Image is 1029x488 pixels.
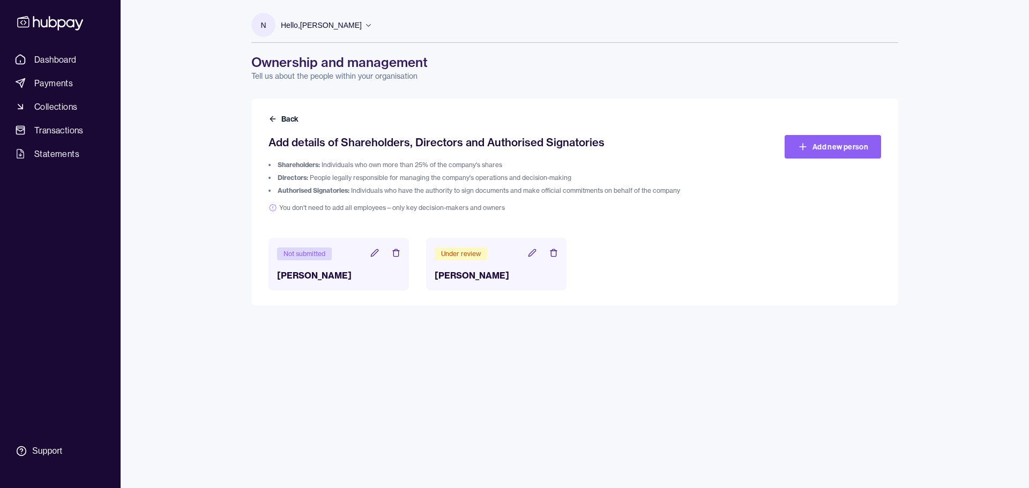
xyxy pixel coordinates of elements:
[785,135,881,159] a: Add new person
[34,77,73,89] span: Payments
[435,247,487,260] div: Under review
[11,50,110,69] a: Dashboard
[277,247,332,260] div: Not submitted
[269,204,728,212] span: You don't need to add all employees—only key decision-makers and owners
[34,124,84,137] span: Transactions
[251,54,898,71] h1: Ownership and management
[278,186,349,194] span: Authorised Signatories:
[277,269,400,282] h3: [PERSON_NAME]
[32,445,62,457] div: Support
[260,19,266,31] p: N
[11,144,110,163] a: Statements
[278,161,320,169] span: Shareholders:
[269,114,301,124] button: Back
[269,186,728,195] li: Individuals who have the authority to sign documents and make official commitments on behalf of t...
[251,71,898,81] p: Tell us about the people within your organisation
[34,100,77,113] span: Collections
[278,174,308,182] span: Directors:
[11,121,110,140] a: Transactions
[269,135,728,150] h2: Add details of Shareholders, Directors and Authorised Signatories
[281,19,362,31] p: Hello, [PERSON_NAME]
[269,174,728,182] li: People legally responsible for managing the company's operations and decision-making
[11,97,110,116] a: Collections
[11,440,110,462] a: Support
[34,147,79,160] span: Statements
[11,73,110,93] a: Payments
[269,161,728,169] li: Individuals who own more than 25% of the company's shares
[34,53,77,66] span: Dashboard
[435,269,558,282] h3: [PERSON_NAME]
